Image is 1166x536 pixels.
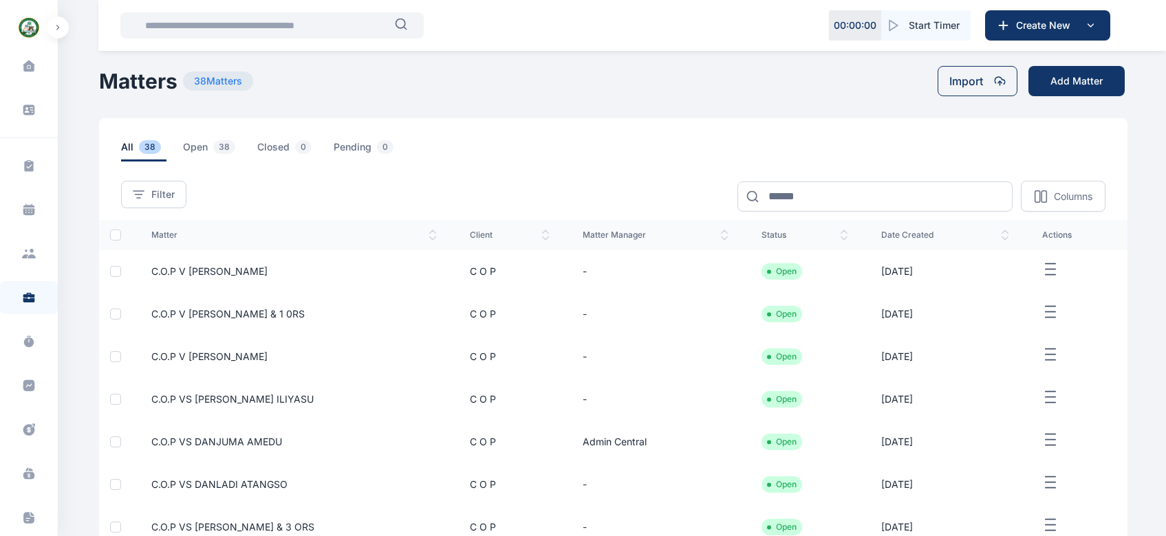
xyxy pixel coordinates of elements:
td: C O P [453,250,566,293]
span: Start Timer [909,19,960,32]
a: C.O.P VS DANLADI ATANGSO [151,478,288,490]
p: Columns [1054,190,1092,203]
td: - [566,293,745,335]
button: Filter [121,181,186,208]
a: C.O.P V [PERSON_NAME] [151,265,268,277]
span: 38 [139,140,161,154]
a: open38 [183,140,257,161]
span: 38 Matters [183,71,253,91]
span: 0 [377,140,393,154]
button: Create New [985,10,1110,41]
td: - [566,250,745,293]
li: Open [767,522,797,533]
a: closed0 [257,140,334,161]
span: date created [881,230,1009,241]
span: 0 [295,140,312,154]
td: [DATE] [865,335,1026,378]
a: C.O.P VS DANJUMA AMEDU [151,436,282,447]
span: all [121,140,166,161]
a: C.O.P VS [PERSON_NAME] ILIYASU [151,393,314,405]
span: pending [334,140,399,161]
button: Start Timer [881,10,971,41]
td: [DATE] [865,421,1026,463]
span: Filter [151,188,175,201]
span: status [762,230,848,241]
a: C.O.P V [PERSON_NAME] & 1 0RS [151,308,305,320]
td: - [566,463,745,506]
a: all38 [121,140,183,161]
span: closed [257,140,317,161]
li: Open [767,266,797,277]
span: 38 [213,140,235,154]
button: Add Matter [1028,66,1125,96]
li: Open [767,394,797,405]
li: Open [767,351,797,362]
a: C.O.P V [PERSON_NAME] [151,350,268,362]
td: C O P [453,335,566,378]
li: Open [767,479,797,490]
span: actions [1042,230,1111,241]
button: Import [938,66,1017,96]
td: C O P [453,293,566,335]
td: [DATE] [865,293,1026,335]
td: - [566,378,745,421]
td: Admin Central [566,421,745,463]
li: Open [767,309,797,320]
td: [DATE] [865,463,1026,506]
td: [DATE] [865,250,1026,293]
p: 00 : 00 : 00 [834,19,876,32]
td: [DATE] [865,378,1026,421]
span: matter manager [583,230,728,241]
td: C O P [453,463,566,506]
span: open [183,140,241,161]
h1: Matters [99,69,177,93]
a: C.O.P VS [PERSON_NAME] & 3 ORS [151,521,314,533]
li: Open [767,436,797,447]
span: matter [151,230,437,241]
span: client [470,230,550,241]
td: C O P [453,421,566,463]
a: pending0 [334,140,415,161]
span: Create New [1011,19,1082,32]
td: - [566,335,745,378]
td: C O P [453,378,566,421]
button: Columns [1021,181,1105,212]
